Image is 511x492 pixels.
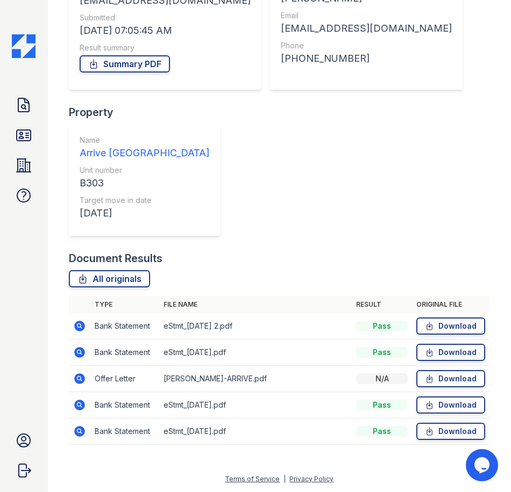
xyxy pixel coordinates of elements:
[90,296,159,313] th: Type
[356,400,408,410] div: Pass
[159,296,352,313] th: File name
[80,55,170,73] a: Summary PDF
[80,165,209,176] div: Unit number
[90,313,159,339] td: Bank Statement
[80,206,209,221] div: [DATE]
[289,475,333,483] a: Privacy Policy
[159,418,352,445] td: eStmt_[DATE].pdf
[416,423,485,440] a: Download
[69,270,150,287] a: All originals
[281,21,452,36] div: [EMAIL_ADDRESS][DOMAIN_NAME]
[356,426,408,437] div: Pass
[416,396,485,414] a: Download
[159,366,352,392] td: [PERSON_NAME]-ARRIVE.pdf
[69,105,229,120] div: Property
[159,339,352,366] td: eStmt_[DATE].pdf
[412,296,489,313] th: Original file
[90,392,159,418] td: Bank Statement
[80,146,209,161] div: Arrive [GEOGRAPHIC_DATA]
[80,42,251,53] div: Result summary
[80,135,209,161] a: Name Arrive [GEOGRAPHIC_DATA]
[80,176,209,191] div: B303
[159,392,352,418] td: eStmt_[DATE].pdf
[80,195,209,206] div: Target move in date
[80,135,209,146] div: Name
[90,339,159,366] td: Bank Statement
[90,366,159,392] td: Offer Letter
[416,370,485,387] a: Download
[80,12,251,23] div: Submitted
[90,418,159,445] td: Bank Statement
[80,23,251,38] div: [DATE] 07:05:45 AM
[466,449,500,481] iframe: chat widget
[281,10,452,21] div: Email
[281,40,452,51] div: Phone
[225,475,280,483] a: Terms of Service
[69,251,162,266] div: Document Results
[281,51,452,66] div: [PHONE_NUMBER]
[12,34,36,58] img: CE_Icon_Blue-c292c112584629df590d857e76928e9f676e5b41ef8f769ba2f05ee15b207248.png
[356,321,408,331] div: Pass
[352,296,412,313] th: Result
[159,313,352,339] td: eStmt_[DATE] 2.pdf
[416,344,485,361] a: Download
[356,347,408,358] div: Pass
[416,317,485,335] a: Download
[283,475,286,483] div: |
[356,373,408,384] div: N/A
